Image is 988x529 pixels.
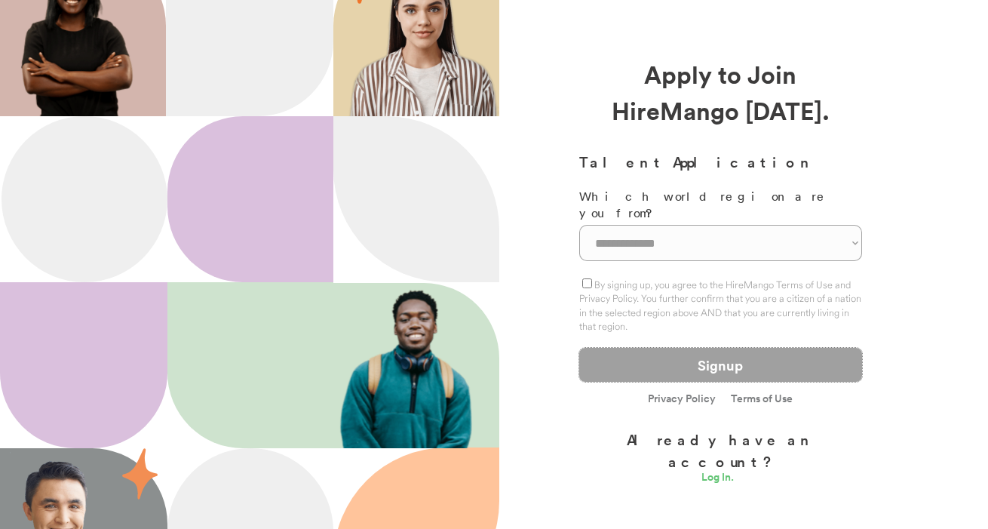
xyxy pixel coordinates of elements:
img: 55 [122,448,158,500]
div: Apply to Join HireMango [DATE]. [579,56,862,128]
a: Log In. [701,472,739,487]
div: Which world region are you from? [579,188,862,222]
img: Ellipse%2012 [2,116,167,282]
a: Terms of Use [731,393,793,404]
button: Signup [579,348,862,382]
label: By signing up, you agree to the HireMango Terms of Use and Privacy Policy. You further confirm th... [579,278,861,332]
div: Already have an account? [579,429,862,472]
h3: Talent Application [579,151,862,173]
a: Privacy Policy [648,393,716,406]
img: 202x218.png [334,284,486,448]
